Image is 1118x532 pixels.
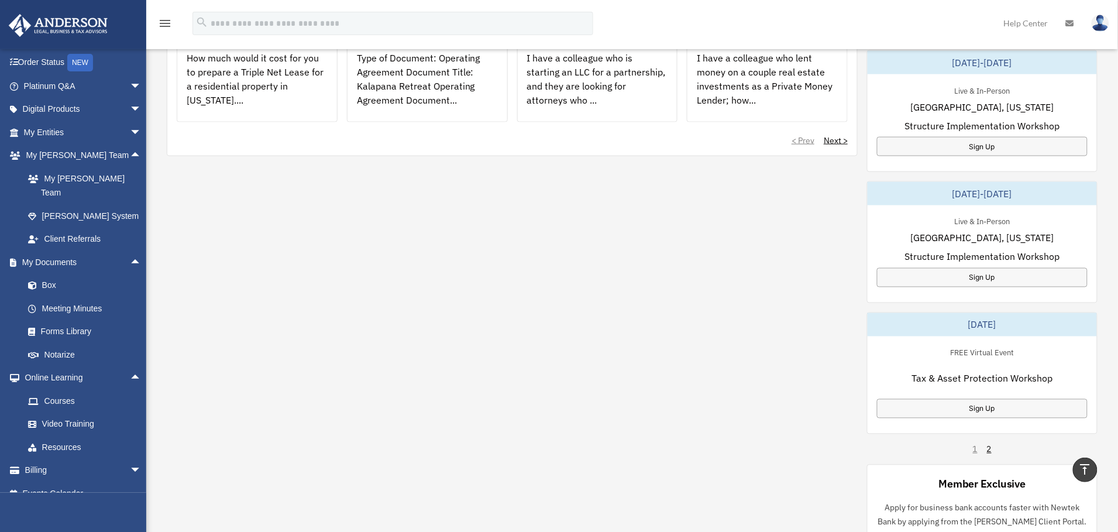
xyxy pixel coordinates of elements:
[868,51,1097,74] div: [DATE]-[DATE]
[911,100,1054,114] span: [GEOGRAPHIC_DATA], [US_STATE]
[8,51,159,75] a: Order StatusNEW
[130,250,153,274] span: arrow_drop_up
[8,250,159,274] a: My Documentsarrow_drop_up
[16,435,159,459] a: Resources
[5,14,111,37] img: Anderson Advisors Platinum Portal
[130,144,153,168] span: arrow_drop_up
[939,477,1026,492] div: Member Exclusive
[8,74,159,98] a: Platinum Q&Aarrow_drop_down
[877,268,1088,287] a: Sign Up
[16,389,159,413] a: Courses
[877,137,1088,156] a: Sign Up
[130,98,153,122] span: arrow_drop_down
[130,366,153,390] span: arrow_drop_up
[130,121,153,145] span: arrow_drop_down
[8,459,159,482] a: Billingarrow_drop_down
[16,297,159,320] a: Meeting Minutes
[16,343,159,366] a: Notarize
[130,74,153,98] span: arrow_drop_down
[16,320,159,344] a: Forms Library
[1078,462,1092,476] i: vertical_align_top
[945,215,1020,227] div: Live & In-Person
[8,121,159,144] a: My Entitiesarrow_drop_down
[824,135,848,146] a: Next >
[911,231,1054,245] span: [GEOGRAPHIC_DATA], [US_STATE]
[16,167,159,204] a: My [PERSON_NAME] Team
[905,119,1060,133] span: Structure Implementation Workshop
[16,413,159,436] a: Video Training
[67,54,93,71] div: NEW
[687,42,847,133] div: I have a colleague who lent money on a couple real estate investments as a Private Money Lender; ...
[877,399,1088,418] a: Sign Up
[941,346,1024,358] div: FREE Virtual Event
[1092,15,1109,32] img: User Pic
[912,372,1053,386] span: Tax & Asset Protection Workshop
[177,42,337,133] div: How much would it cost for you to prepare a Triple Net Lease for a residential property in [US_ST...
[158,16,172,30] i: menu
[16,228,159,251] a: Client Referrals
[868,313,1097,337] div: [DATE]
[945,84,1020,96] div: Live & In-Person
[1073,458,1098,482] a: vertical_align_top
[130,459,153,483] span: arrow_drop_down
[16,204,159,228] a: [PERSON_NAME] System
[8,482,159,505] a: Events Calendar
[8,98,159,121] a: Digital Productsarrow_drop_down
[8,366,159,390] a: Online Learningarrow_drop_up
[348,42,507,133] div: Type of Document: Operating Agreement Document Title: Kalapana Retreat Operating Agreement Docume...
[868,182,1097,205] div: [DATE]-[DATE]
[158,20,172,30] a: menu
[195,16,208,29] i: search
[8,144,159,167] a: My [PERSON_NAME] Teamarrow_drop_up
[518,42,677,133] div: I have a colleague who is starting an LLC for a partnership, and they are looking for attorneys w...
[16,274,159,297] a: Box
[877,501,1088,530] p: Apply for business bank accounts faster with Newtek Bank by applying from the [PERSON_NAME] Clien...
[905,250,1060,264] span: Structure Implementation Workshop
[987,444,992,455] a: 2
